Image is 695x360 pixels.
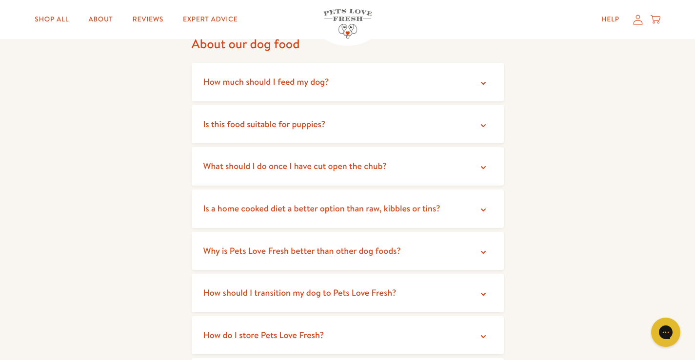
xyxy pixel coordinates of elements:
a: About [80,10,120,29]
summary: How much should I feed my dog? [192,63,504,101]
span: Is this food suitable for puppies? [203,118,326,130]
summary: How should I transition my dog to Pets Love Fresh? [192,274,504,312]
img: Pets Love Fresh [323,9,372,38]
span: What should I do once I have cut open the chub? [203,160,387,172]
span: Is a home cooked diet a better option than raw, kibbles or tins? [203,202,440,214]
summary: Is a home cooked diet a better option than raw, kibbles or tins? [192,189,504,228]
span: How much should I feed my dog? [203,76,329,88]
span: Why is Pets Love Fresh better than other dog foods? [203,245,401,257]
a: Expert Advice [175,10,245,29]
summary: What should I do once I have cut open the chub? [192,147,504,186]
span: How do I store Pets Love Fresh? [203,329,324,341]
a: Shop All [27,10,77,29]
summary: Is this food suitable for puppies? [192,105,504,144]
a: Reviews [125,10,171,29]
summary: How do I store Pets Love Fresh? [192,316,504,355]
h2: About our dog food [192,36,504,53]
span: How should I transition my dog to Pets Love Fresh? [203,286,397,299]
a: Help [594,10,627,29]
iframe: Gorgias live chat messenger [646,314,685,350]
summary: Why is Pets Love Fresh better than other dog foods? [192,232,504,270]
